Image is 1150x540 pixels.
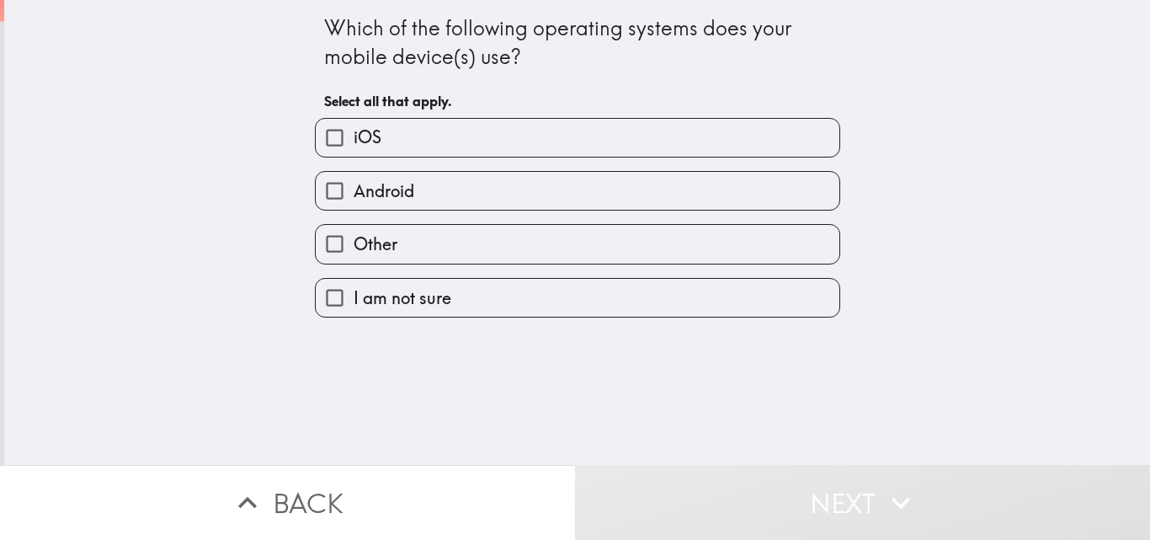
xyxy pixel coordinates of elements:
button: Other [316,225,839,263]
span: iOS [354,126,381,149]
span: Other [354,233,397,256]
div: Which of the following operating systems does your mobile device(s) use? [324,14,831,71]
span: Android [354,179,414,203]
button: Next [575,465,1150,540]
button: Android [316,172,839,210]
button: iOS [316,119,839,157]
button: I am not sure [316,279,839,317]
span: I am not sure [354,286,451,310]
h6: Select all that apply. [324,92,831,110]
